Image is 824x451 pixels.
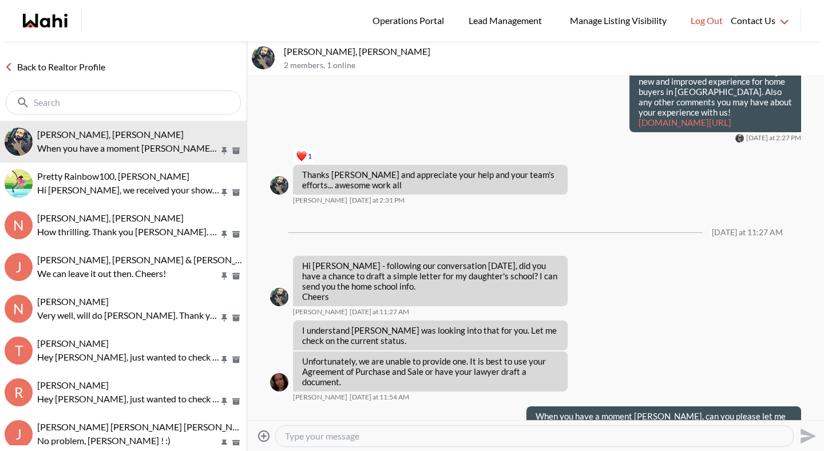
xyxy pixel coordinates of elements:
[293,393,347,402] span: [PERSON_NAME]
[639,117,731,128] a: [DOMAIN_NAME][URL]
[5,378,33,406] div: R
[219,355,229,365] button: Pin
[302,260,558,302] p: Hi [PERSON_NAME] - following our conversation [DATE], did you have a chance to draft a simple let...
[5,253,33,281] div: J
[293,196,347,205] span: [PERSON_NAME]
[293,147,572,165] div: Reaction list
[5,337,33,365] div: T
[302,169,558,190] p: Thanks [PERSON_NAME] and appreciate your help and your team's efforts... awesome work all
[5,169,33,197] div: Pretty Rainbow100, Michelle
[37,338,109,349] span: [PERSON_NAME]
[252,46,275,69] img: S
[284,61,819,70] p: 2 members , 1 online
[230,438,242,448] button: Archive
[34,97,215,108] input: Search
[230,188,242,197] button: Archive
[37,434,219,448] p: No problem, [PERSON_NAME] ! :)
[37,267,219,280] p: We can leave it out then. Cheers!
[219,146,229,156] button: Pin
[469,13,546,28] span: Lead Management
[270,288,288,306] img: S
[252,46,275,69] div: Saeid Kanani, Michelle
[794,423,819,449] button: Send
[270,373,288,391] img: A
[5,128,33,156] img: S
[230,271,242,281] button: Archive
[37,212,184,223] span: [PERSON_NAME], [PERSON_NAME]
[37,141,219,155] p: When you have a moment [PERSON_NAME], can you please let me know who your lawyer is.
[23,14,68,27] a: Wahi homepage
[712,228,783,238] div: [DATE] at 11:27 AM
[37,171,189,181] span: Pretty Rainbow100, [PERSON_NAME]
[735,134,744,143] img: S
[350,393,409,402] time: 2025-08-27T15:54:57.379Z
[230,313,242,323] button: Archive
[270,373,288,391] div: Alicia Malette
[270,176,288,195] div: Saeid Kanani
[219,313,229,323] button: Pin
[270,288,288,306] div: Saeid Kanani
[350,307,409,317] time: 2025-08-27T15:27:14.860Z
[219,438,229,448] button: Pin
[566,13,670,28] span: Manage Listing Visibility
[746,133,801,143] time: 2025-08-26T18:27:50.353Z
[230,397,242,406] button: Archive
[373,13,448,28] span: Operations Portal
[5,295,33,323] div: N
[37,254,338,265] span: [PERSON_NAME], [PERSON_NAME] & [PERSON_NAME] [PERSON_NAME]
[37,421,255,432] span: [PERSON_NAME] [PERSON_NAME] [PERSON_NAME]
[5,169,33,197] img: P
[284,46,819,57] p: [PERSON_NAME], [PERSON_NAME]
[302,325,558,346] p: I understand [PERSON_NAME] was looking into that for you. Let me check on the current status.
[536,411,792,432] p: When you have a moment [PERSON_NAME], can you please let me know who your lawyer is.
[302,356,558,387] p: Unfortunately, we are unable to provide one. It is best to use your Agreement of Purchase and Sal...
[285,430,784,442] textarea: Type your message
[37,392,219,406] p: Hey [PERSON_NAME], just wanted to check in on the ID email and agreement so we can continue to pr...
[230,355,242,365] button: Archive
[735,134,744,143] div: Saeid Kanani
[296,152,312,161] button: Reactions: love
[37,350,219,364] p: Hey [PERSON_NAME], just wanted to check in and see how things are coming along with [PERSON_NAME].
[230,146,242,156] button: Archive
[37,183,219,197] p: Hi [PERSON_NAME], we received your showing requests - exciting 🎉 . We will be in touch shortly.
[293,307,347,317] span: [PERSON_NAME]
[37,296,109,307] span: [PERSON_NAME]
[37,129,184,140] span: [PERSON_NAME], [PERSON_NAME]
[219,230,229,239] button: Pin
[5,211,33,239] div: N
[308,152,312,161] span: 1
[230,230,242,239] button: Archive
[37,308,219,322] p: Very well, will do [PERSON_NAME]. Thank you
[37,379,109,390] span: [PERSON_NAME]
[5,128,33,156] div: Saeid Kanani, Michelle
[5,420,33,448] div: J
[270,176,288,195] img: S
[37,225,219,239] p: How thrilling. Thank you [PERSON_NAME]. See you at 7pm
[219,271,229,281] button: Pin
[691,13,723,28] span: Log Out
[219,188,229,197] button: Pin
[350,196,405,205] time: 2025-08-26T18:31:08.015Z
[219,397,229,406] button: Pin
